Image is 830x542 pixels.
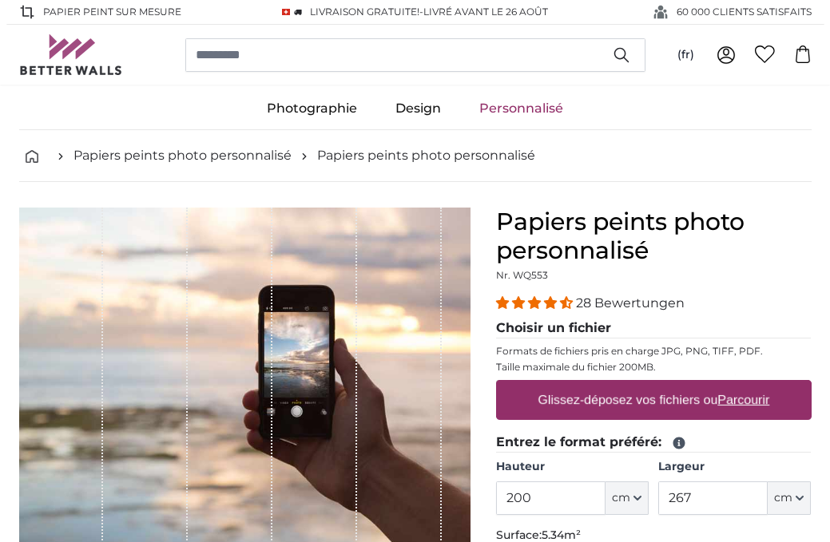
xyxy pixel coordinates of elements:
[717,393,769,406] u: Parcourir
[576,295,685,311] span: 28 Bewertungen
[665,41,707,69] button: (fr)
[248,88,376,129] a: Photographie
[658,459,811,475] label: Largeur
[774,490,792,506] span: cm
[496,295,576,311] span: 4.32 stars
[310,6,419,18] span: Livraison GRATUITE!
[73,146,292,165] a: Papiers peints photo personnalisé
[612,490,630,506] span: cm
[496,459,649,475] label: Hauteur
[496,433,812,453] legend: Entrez le format préféré:
[768,481,811,515] button: cm
[460,88,582,129] a: Personnalisé
[496,345,812,358] p: Formats de fichiers pris en charge JPG, PNG, TIFF, PDF.
[531,384,776,416] label: Glissez-déposez vos fichiers ou
[19,34,123,75] img: Betterwalls
[606,481,649,515] button: cm
[317,146,535,165] a: Papiers peints photo personnalisé
[496,361,812,374] p: Taille maximale du fichier 200MB.
[419,6,548,18] span: -
[496,208,812,265] h1: Papiers peints photo personnalisé
[43,5,181,19] span: Papier peint sur mesure
[282,9,290,15] img: Suisse
[423,6,548,18] span: Livré avant le 26 août
[542,528,581,542] span: 5.34m²
[19,130,812,182] nav: breadcrumbs
[376,88,460,129] a: Design
[496,318,812,338] legend: Choisir un fichier
[496,269,548,281] span: Nr. WQ553
[677,5,812,19] span: 60 000 CLIENTS SATISFAITS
